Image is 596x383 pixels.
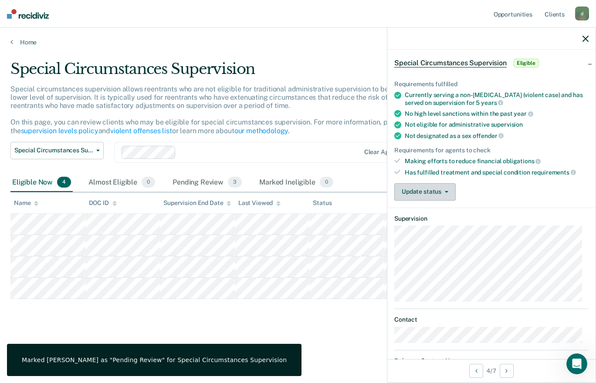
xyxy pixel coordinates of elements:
span: Special Circumstances Supervision [394,59,507,67]
div: 4 / 7 [387,359,596,382]
span: 0 [320,177,333,188]
span: Eligible [514,59,538,67]
a: violent offenses list [110,127,172,135]
div: Almost Eligible [87,173,157,192]
div: Marked [PERSON_NAME] as "Pending Review" for Special Circumstances Supervision [22,356,287,364]
span: Special Circumstances Supervision [14,147,93,154]
button: Next Opportunity [500,364,514,378]
div: Requirements fulfilled [394,81,589,88]
div: Name [14,199,38,207]
span: years [481,99,503,106]
span: 3 [228,177,242,188]
div: Status [313,199,332,207]
span: 0 [142,177,155,188]
div: Marked Ineligible [257,173,335,192]
div: Not designated as a sex [405,132,589,140]
div: No high level sanctions within the past [405,110,589,118]
button: Previous Opportunity [469,364,483,378]
a: supervision levels policy [21,127,98,135]
dt: Contact [394,316,589,323]
button: Update status [394,183,456,201]
span: requirements [532,169,576,176]
span: 4 [57,177,71,188]
div: Supervision End Date [163,199,231,207]
div: DOC ID [89,199,117,207]
div: Not eligible for administrative [405,121,589,128]
a: Home [10,38,586,46]
a: our methodology [234,127,288,135]
div: Has fulfilled treatment and special condition [405,168,589,176]
div: Making efforts to reduce financial [405,157,589,165]
p: Special circumstances supervision allows reentrants who are not eligible for traditional administ... [10,85,438,135]
div: Clear agents [364,148,401,156]
div: Requirements for agents to check [394,147,589,154]
div: Special Circumstances SupervisionEligible [387,49,596,77]
span: obligations [503,158,541,165]
div: Eligible Now [10,173,73,192]
img: Recidiviz [7,9,49,19]
span: offender [473,132,504,139]
div: Special Circumstances Supervision [10,60,457,85]
div: Currently serving a non-[MEDICAL_DATA] (violent case) and has served on supervision for 5 [405,91,589,106]
span: year [514,110,533,117]
div: d [575,7,589,20]
iframe: Intercom live chat [566,353,587,374]
dt: Relevant Contact Notes [394,357,589,365]
dt: Supervision [394,215,589,222]
span: supervision [491,121,523,128]
div: Last Viewed [238,199,281,207]
div: Pending Review [171,173,244,192]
